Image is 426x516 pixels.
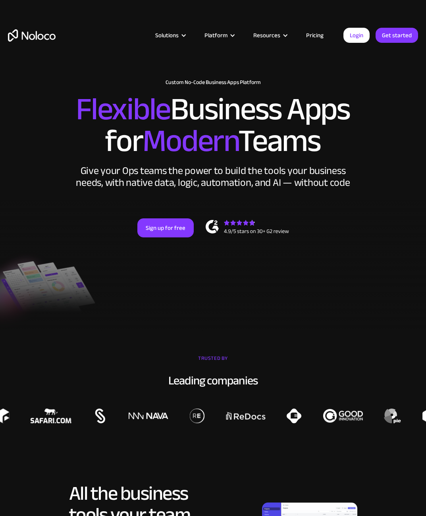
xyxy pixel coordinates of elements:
a: Pricing [296,30,333,40]
a: Get started [376,28,418,43]
div: Platform [195,30,243,40]
h1: Custom No-Code Business Apps Platform [8,79,418,86]
div: Solutions [155,30,179,40]
div: Resources [243,30,296,40]
a: Login [343,28,370,43]
a: Sign up for free [137,218,194,237]
div: Give your Ops teams the power to build the tools your business needs, with native data, logic, au... [74,165,352,189]
div: Platform [204,30,227,40]
div: Resources [253,30,280,40]
a: home [8,29,56,42]
div: Solutions [145,30,195,40]
span: Flexible [76,80,170,139]
span: Modern [143,111,238,170]
h2: Business Apps for Teams [8,94,418,157]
